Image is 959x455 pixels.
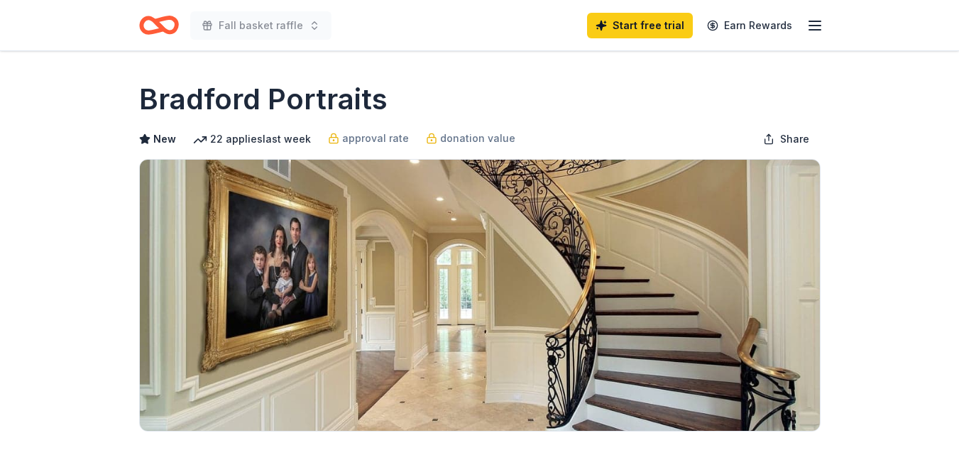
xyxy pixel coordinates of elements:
span: donation value [440,130,515,147]
span: Fall basket raffle [219,17,303,34]
a: Start free trial [587,13,693,38]
h1: Bradford Portraits [139,80,388,119]
a: approval rate [328,130,409,147]
a: Earn Rewards [698,13,801,38]
a: Home [139,9,179,42]
img: Image for Bradford Portraits [140,160,820,431]
span: Share [780,131,809,148]
span: New [153,131,176,148]
button: Fall basket raffle [190,11,331,40]
span: approval rate [342,130,409,147]
button: Share [752,125,821,153]
a: donation value [426,130,515,147]
div: 22 applies last week [193,131,311,148]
